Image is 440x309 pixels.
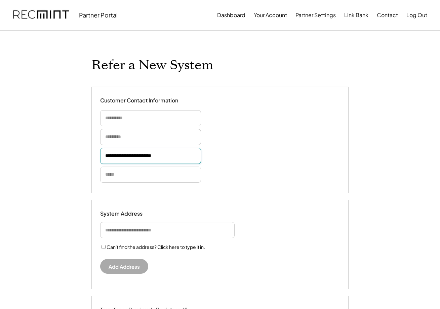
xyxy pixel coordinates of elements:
[254,8,287,22] button: Your Account
[344,8,368,22] button: Link Bank
[100,259,148,274] button: Add Address
[79,11,118,19] div: Partner Portal
[13,4,69,27] img: recmint-logotype%403x.png
[217,8,245,22] button: Dashboard
[107,244,205,250] label: Can't find the address? Click here to type it in.
[295,8,336,22] button: Partner Settings
[100,210,167,217] div: System Address
[100,97,178,104] div: Customer Contact Information
[377,8,398,22] button: Contact
[406,8,427,22] button: Log Out
[91,57,213,73] h1: Refer a New System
